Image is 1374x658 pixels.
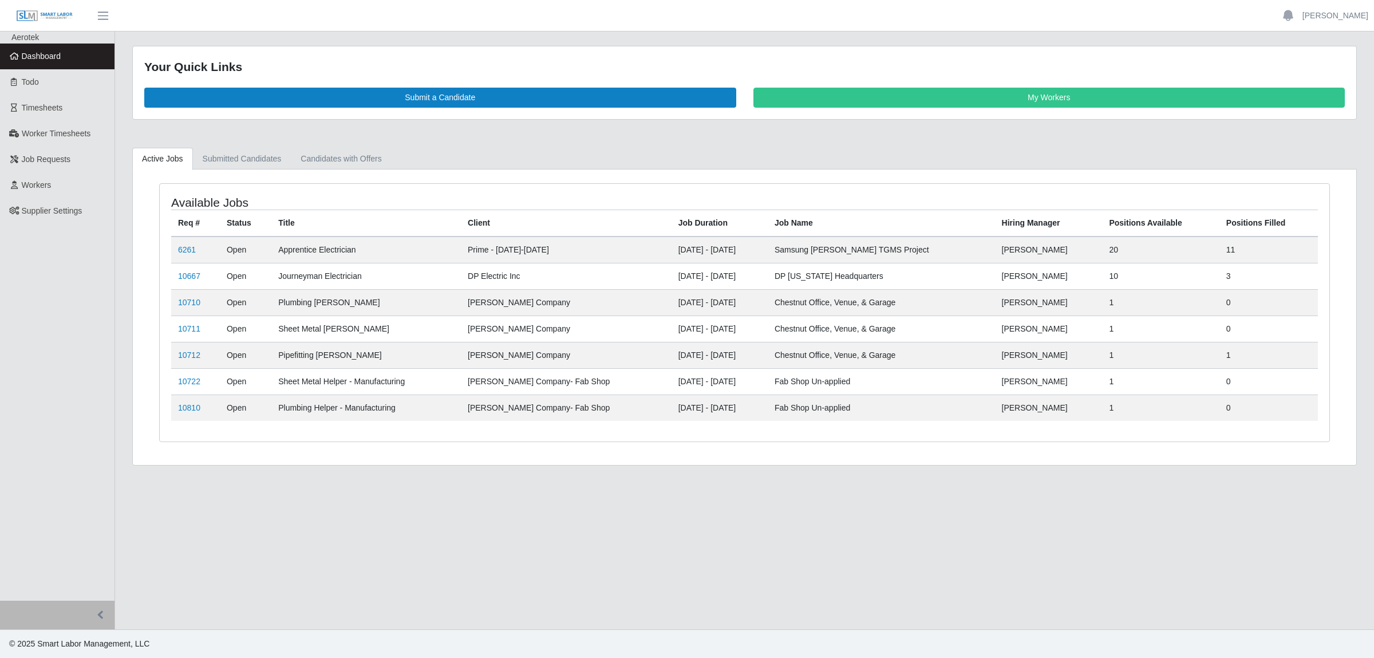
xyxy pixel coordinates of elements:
td: Sheet Metal Helper - Manufacturing [271,368,461,395]
td: [PERSON_NAME] [995,316,1103,342]
span: © 2025 Smart Labor Management, LLC [9,639,149,648]
td: [DATE] - [DATE] [672,368,768,395]
td: [DATE] - [DATE] [672,263,768,289]
td: [DATE] - [DATE] [672,289,768,316]
a: 10810 [178,403,200,412]
td: [PERSON_NAME] Company [461,342,672,368]
td: [PERSON_NAME] [995,263,1103,289]
td: Prime - [DATE]-[DATE] [461,237,672,263]
td: 1 [1102,342,1219,368]
th: Req # [171,210,220,237]
img: SLM Logo [16,10,73,22]
td: Open [220,395,271,421]
h4: Available Jobs [171,195,639,210]
td: [PERSON_NAME] Company [461,316,672,342]
td: Journeyman Electrician [271,263,461,289]
td: [PERSON_NAME] Company- Fab Shop [461,368,672,395]
th: Client [461,210,672,237]
td: [PERSON_NAME] Company- Fab Shop [461,395,672,421]
td: Chestnut Office, Venue, & Garage [768,316,995,342]
td: 0 [1219,395,1318,421]
td: [DATE] - [DATE] [672,395,768,421]
td: 1 [1102,368,1219,395]
td: Open [220,237,271,263]
th: Positions Available [1102,210,1219,237]
td: 0 [1219,316,1318,342]
a: 10722 [178,377,200,386]
div: Your Quick Links [144,58,1345,76]
td: 0 [1219,289,1318,316]
td: 1 [1102,289,1219,316]
td: DP [US_STATE] Headquarters [768,263,995,289]
a: 6261 [178,245,196,254]
td: [DATE] - [DATE] [672,237,768,263]
td: Samsung [PERSON_NAME] TGMS Project [768,237,995,263]
td: Sheet Metal [PERSON_NAME] [271,316,461,342]
td: 20 [1102,237,1219,263]
a: Candidates with Offers [291,148,391,170]
td: 1 [1102,316,1219,342]
td: 3 [1219,263,1318,289]
a: 10710 [178,298,200,307]
td: [DATE] - [DATE] [672,316,768,342]
span: Worker Timesheets [22,129,90,138]
td: [PERSON_NAME] [995,342,1103,368]
th: Title [271,210,461,237]
a: Submitted Candidates [193,148,291,170]
td: 1 [1102,395,1219,421]
td: [PERSON_NAME] [995,237,1103,263]
td: Fab Shop Un-applied [768,368,995,395]
a: 10711 [178,324,200,333]
td: [PERSON_NAME] Company [461,289,672,316]
td: Chestnut Office, Venue, & Garage [768,289,995,316]
td: Open [220,368,271,395]
td: Open [220,316,271,342]
td: 1 [1219,342,1318,368]
td: Pipefitting [PERSON_NAME] [271,342,461,368]
span: Supplier Settings [22,206,82,215]
td: [DATE] - [DATE] [672,342,768,368]
a: Active Jobs [132,148,193,170]
th: Positions Filled [1219,210,1318,237]
td: Open [220,342,271,368]
a: My Workers [753,88,1345,108]
td: Plumbing Helper - Manufacturing [271,395,461,421]
th: Job Name [768,210,995,237]
th: Status [220,210,271,237]
a: 10667 [178,271,200,281]
td: Chestnut Office, Venue, & Garage [768,342,995,368]
td: 0 [1219,368,1318,395]
a: 10712 [178,350,200,360]
a: [PERSON_NAME] [1302,10,1368,22]
th: Hiring Manager [995,210,1103,237]
td: 11 [1219,237,1318,263]
td: Fab Shop Un-applied [768,395,995,421]
td: DP Electric Inc [461,263,672,289]
span: Aerotek [11,33,39,42]
td: Apprentice Electrician [271,237,461,263]
span: Workers [22,180,52,190]
td: 10 [1102,263,1219,289]
span: Job Requests [22,155,71,164]
td: [PERSON_NAME] [995,395,1103,421]
th: Job Duration [672,210,768,237]
a: Submit a Candidate [144,88,736,108]
td: Open [220,289,271,316]
td: [PERSON_NAME] [995,289,1103,316]
td: Open [220,263,271,289]
td: [PERSON_NAME] [995,368,1103,395]
td: Plumbing [PERSON_NAME] [271,289,461,316]
span: Todo [22,77,39,86]
span: Timesheets [22,103,63,112]
span: Dashboard [22,52,61,61]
